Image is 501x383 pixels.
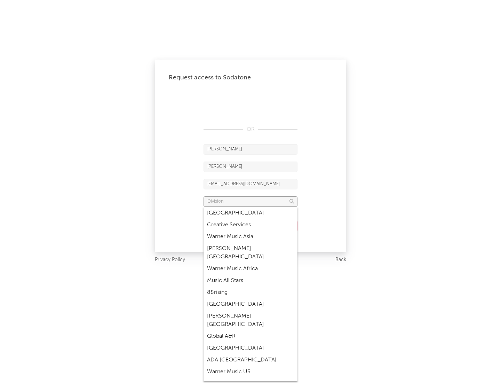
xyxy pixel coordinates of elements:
[204,144,297,155] input: First Name
[204,162,297,172] input: Last Name
[204,125,297,134] div: OR
[204,354,297,366] div: ADA [GEOGRAPHIC_DATA]
[204,231,297,243] div: Warner Music Asia
[204,330,297,342] div: Global A&R
[204,287,297,298] div: 88rising
[204,310,297,330] div: [PERSON_NAME] [GEOGRAPHIC_DATA]
[204,219,297,231] div: Creative Services
[169,73,332,82] div: Request access to Sodatone
[204,298,297,310] div: [GEOGRAPHIC_DATA]
[155,256,185,264] a: Privacy Policy
[204,207,297,219] div: [GEOGRAPHIC_DATA]
[204,179,297,189] input: Email
[204,275,297,287] div: Music All Stars
[335,256,346,264] a: Back
[204,342,297,354] div: [GEOGRAPHIC_DATA]
[204,243,297,263] div: [PERSON_NAME] [GEOGRAPHIC_DATA]
[204,196,297,207] input: Division
[204,263,297,275] div: Warner Music Africa
[204,366,297,378] div: Warner Music US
